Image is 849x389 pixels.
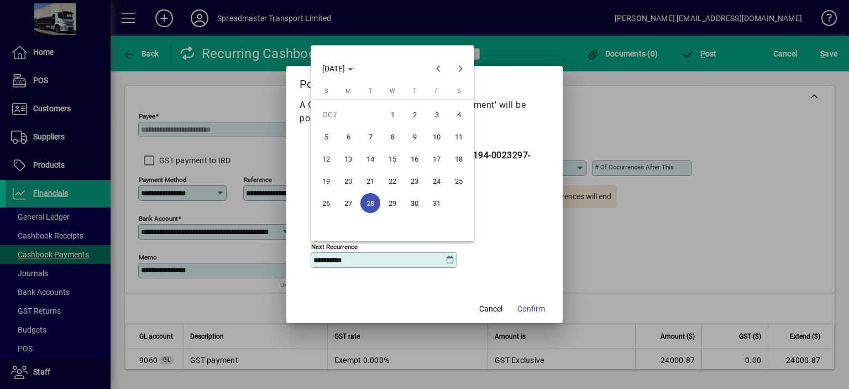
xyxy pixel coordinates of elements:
button: Wed Oct 29 2025 [381,192,403,214]
button: Sat Oct 18 2025 [448,148,470,170]
span: F [435,87,438,95]
button: Thu Oct 09 2025 [403,126,426,148]
span: T [413,87,417,95]
span: 30 [405,193,424,213]
span: M [345,87,351,95]
span: 22 [382,171,402,191]
button: Sat Oct 11 2025 [448,126,470,148]
span: 31 [427,193,447,213]
span: 20 [338,171,358,191]
button: Mon Oct 20 2025 [337,170,359,192]
button: Next month [449,58,471,80]
button: Sun Oct 12 2025 [315,148,337,170]
span: 13 [338,149,358,169]
span: 6 [338,127,358,147]
span: [DATE] [322,64,345,73]
span: 11 [449,127,469,147]
span: 16 [405,149,424,169]
span: 14 [360,149,380,169]
span: 9 [405,127,424,147]
span: W [390,87,395,95]
td: OCT [315,103,381,126]
span: 15 [382,149,402,169]
button: Thu Oct 30 2025 [403,192,426,214]
button: Sun Oct 26 2025 [315,192,337,214]
span: 18 [449,149,469,169]
button: Sat Oct 04 2025 [448,103,470,126]
button: Mon Oct 06 2025 [337,126,359,148]
span: 26 [316,193,336,213]
button: Fri Oct 24 2025 [426,170,448,192]
button: Choose month and year [318,59,358,79]
button: Sat Oct 25 2025 [448,170,470,192]
button: Fri Oct 31 2025 [426,192,448,214]
button: Mon Oct 27 2025 [337,192,359,214]
button: Fri Oct 10 2025 [426,126,448,148]
span: T [369,87,373,95]
span: S [324,87,328,95]
span: 24 [427,171,447,191]
span: S [457,87,461,95]
span: 10 [427,127,447,147]
button: Thu Oct 16 2025 [403,148,426,170]
button: Thu Oct 02 2025 [403,103,426,126]
button: Tue Oct 28 2025 [359,192,381,214]
button: Thu Oct 23 2025 [403,170,426,192]
span: 12 [316,149,336,169]
span: 8 [382,127,402,147]
button: Wed Oct 01 2025 [381,103,403,126]
button: Sun Oct 19 2025 [315,170,337,192]
button: Tue Oct 21 2025 [359,170,381,192]
span: 28 [360,193,380,213]
button: Mon Oct 13 2025 [337,148,359,170]
span: 23 [405,171,424,191]
button: Sun Oct 05 2025 [315,126,337,148]
span: 2 [405,105,424,125]
button: Tue Oct 14 2025 [359,148,381,170]
button: Tue Oct 07 2025 [359,126,381,148]
span: 17 [427,149,447,169]
span: 19 [316,171,336,191]
button: Fri Oct 03 2025 [426,103,448,126]
span: 4 [449,105,469,125]
button: Wed Oct 22 2025 [381,170,403,192]
span: 1 [382,105,402,125]
span: 5 [316,127,336,147]
button: Wed Oct 08 2025 [381,126,403,148]
button: Fri Oct 17 2025 [426,148,448,170]
span: 25 [449,171,469,191]
button: Wed Oct 15 2025 [381,148,403,170]
span: 29 [382,193,402,213]
button: Previous month [427,58,449,80]
span: 27 [338,193,358,213]
span: 21 [360,171,380,191]
span: 7 [360,127,380,147]
span: 3 [427,105,447,125]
